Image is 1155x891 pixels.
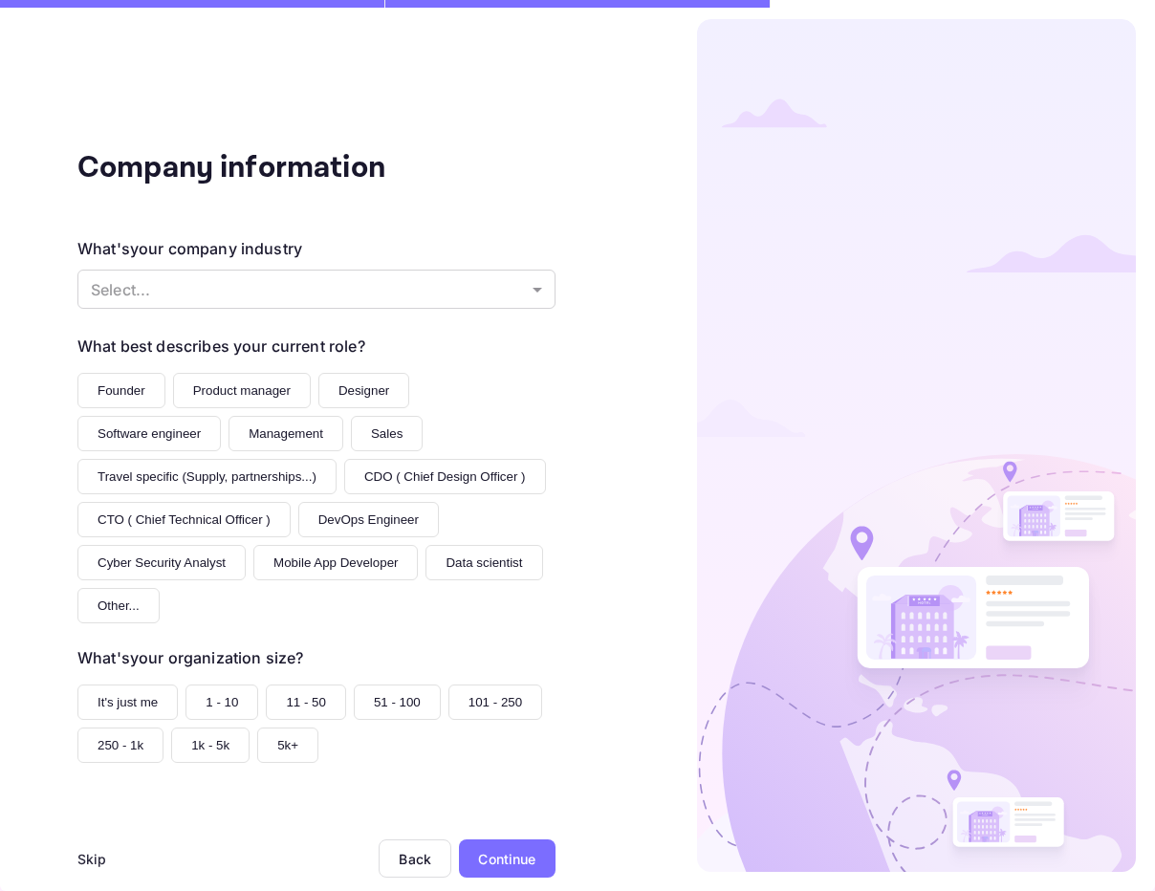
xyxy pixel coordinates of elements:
[77,335,365,358] div: What best describes your current role?
[399,851,431,867] div: Back
[253,545,418,580] button: Mobile App Developer
[77,373,165,408] button: Founder
[171,728,250,763] button: 1k - 5k
[697,19,1136,872] img: logo
[77,545,246,580] button: Cyber Security Analyst
[478,849,535,869] div: Continue
[351,416,423,451] button: Sales
[77,685,178,720] button: It's just me
[77,416,221,451] button: Software engineer
[185,685,258,720] button: 1 - 10
[77,145,460,191] div: Company information
[425,545,542,580] button: Data scientist
[77,849,107,869] div: Skip
[266,685,346,720] button: 11 - 50
[77,588,160,623] button: Other...
[298,502,439,537] button: DevOps Engineer
[173,373,311,408] button: Product manager
[354,685,441,720] button: 51 - 100
[318,373,409,408] button: Designer
[91,278,525,301] p: Select...
[77,459,337,494] button: Travel specific (Supply, partnerships...)
[77,728,163,763] button: 250 - 1k
[77,237,302,260] div: What's your company industry
[77,502,291,537] button: CTO ( Chief Technical Officer )
[229,416,343,451] button: Management
[77,270,556,309] div: Without label
[344,459,546,494] button: CDO ( Chief Design Officer )
[77,646,303,669] div: What's your organization size?
[448,685,542,720] button: 101 - 250
[257,728,318,763] button: 5k+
